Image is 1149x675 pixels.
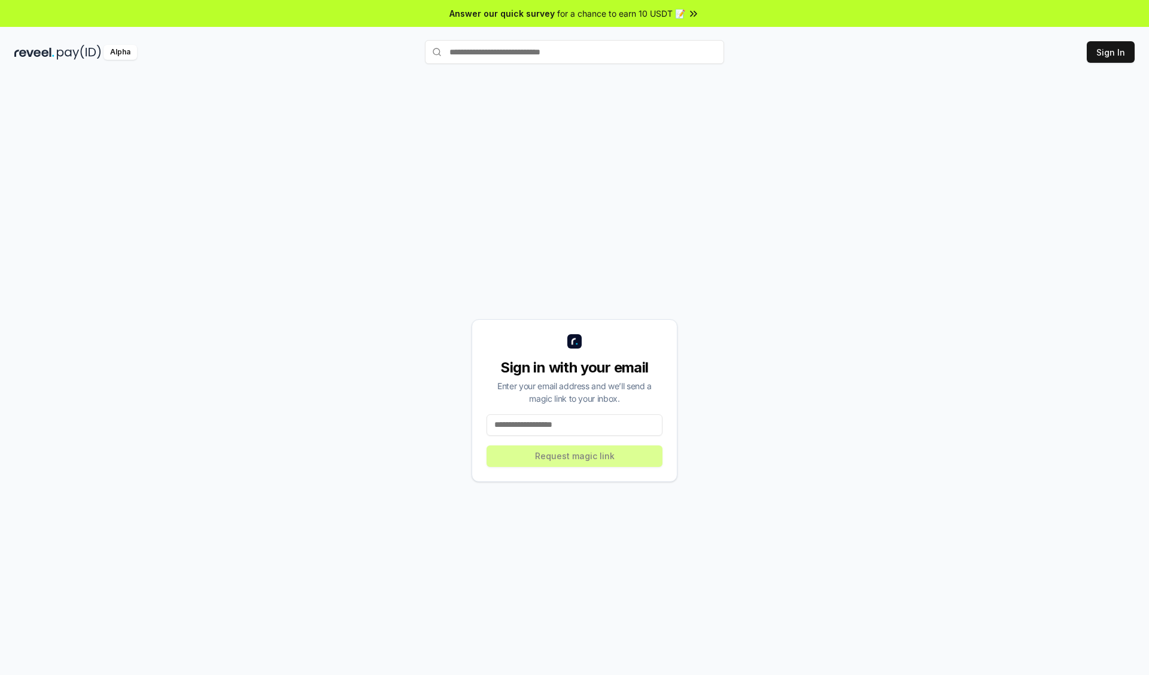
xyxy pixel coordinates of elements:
img: logo_small [567,334,582,349]
img: reveel_dark [14,45,54,60]
span: for a chance to earn 10 USDT 📝 [557,7,685,20]
img: pay_id [57,45,101,60]
div: Sign in with your email [487,358,662,377]
span: Answer our quick survey [449,7,555,20]
div: Alpha [104,45,137,60]
div: Enter your email address and we’ll send a magic link to your inbox. [487,380,662,405]
button: Sign In [1087,41,1135,63]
